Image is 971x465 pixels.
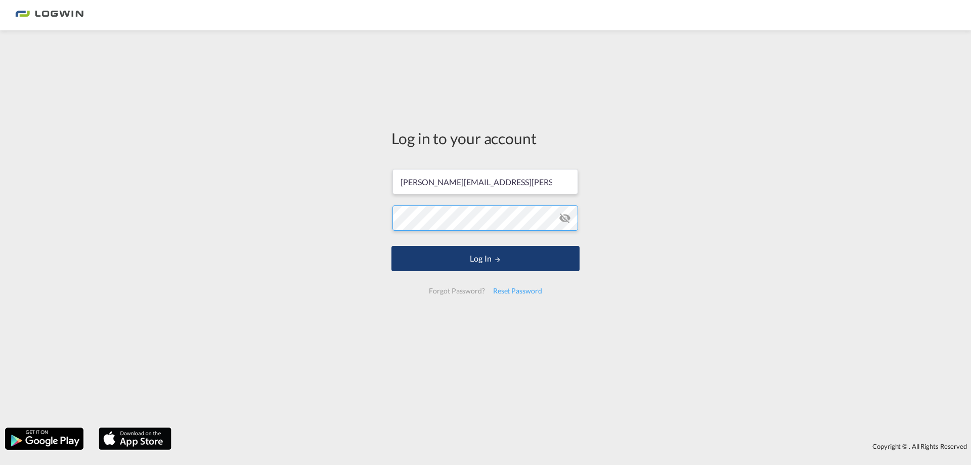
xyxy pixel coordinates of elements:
div: Forgot Password? [425,282,489,300]
img: apple.png [98,427,172,451]
button: LOGIN [391,246,580,271]
img: google.png [4,427,84,451]
div: Reset Password [489,282,546,300]
md-icon: icon-eye-off [559,212,571,224]
div: Copyright © . All Rights Reserved [176,438,971,455]
div: Log in to your account [391,128,580,149]
input: Enter email/phone number [392,169,578,194]
img: 2761ae10d95411efa20a1f5e0282d2d7.png [15,4,83,27]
